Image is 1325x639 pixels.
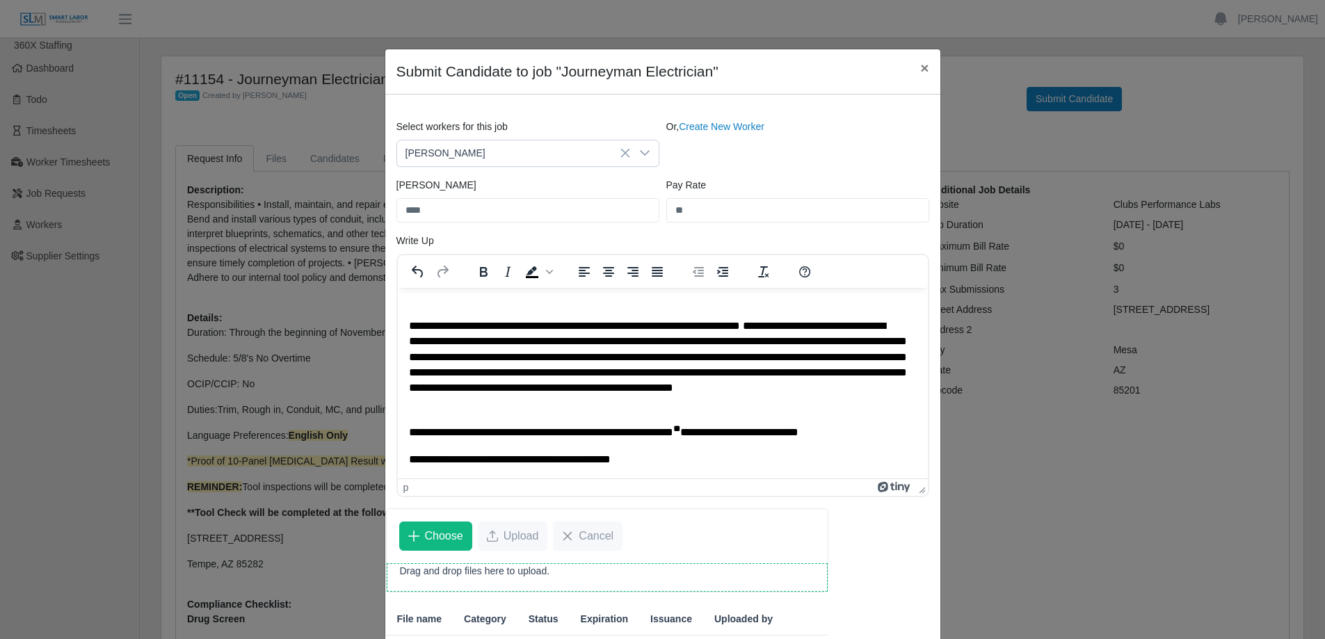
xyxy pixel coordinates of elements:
[920,60,929,76] span: ×
[398,288,928,478] iframe: Rich Text Area
[913,479,928,496] div: Press the Up and Down arrow keys to resize the editor.
[579,528,613,544] span: Cancel
[406,262,430,282] button: Undo
[504,528,539,544] span: Upload
[597,262,620,282] button: Align center
[752,262,776,282] button: Clear formatting
[878,482,913,493] a: Powered by Tiny
[666,178,707,193] label: Pay Rate
[553,521,623,551] button: Cancel
[478,521,548,551] button: Upload
[425,528,463,544] span: Choose
[909,49,940,86] button: Close
[403,482,409,493] div: p
[520,262,555,282] div: Background color Black
[496,262,520,282] button: Italic
[714,612,773,626] span: Uploaded by
[711,262,734,282] button: Increase indent
[529,612,559,626] span: Status
[400,564,815,579] p: Drag and drop files here to upload.
[396,178,476,193] label: [PERSON_NAME]
[397,140,631,166] span: Robert Oconner
[650,612,692,626] span: Issuance
[686,262,710,282] button: Decrease indent
[645,262,669,282] button: Justify
[399,521,472,551] button: Choose
[431,262,454,282] button: Redo
[396,234,434,248] label: Write Up
[472,262,495,282] button: Bold
[679,121,764,132] a: Create New Worker
[397,612,442,626] span: File name
[621,262,645,282] button: Align right
[581,612,628,626] span: Expiration
[464,612,506,626] span: Category
[396,60,718,83] h4: Submit Candidate to job "Journeyman Electrician"
[663,120,933,167] div: Or,
[793,262,817,282] button: Help
[396,120,508,134] label: Select workers for this job
[572,262,596,282] button: Align left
